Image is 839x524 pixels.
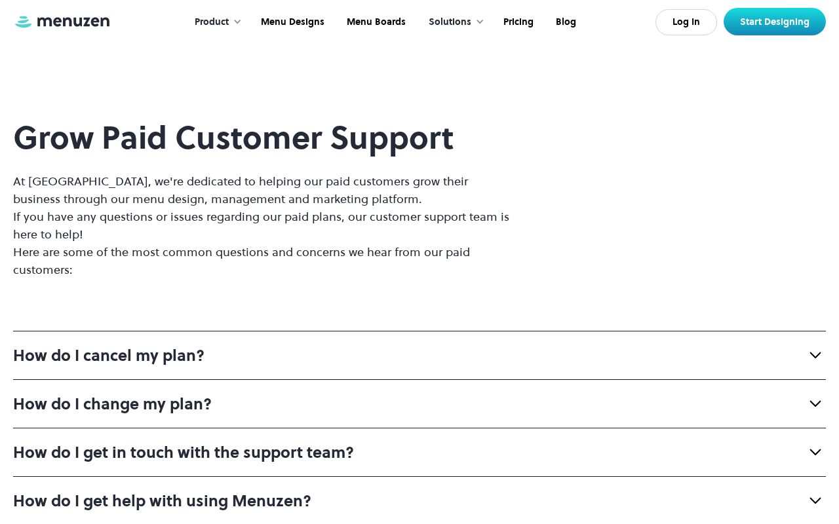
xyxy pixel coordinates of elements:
a: Blog [543,2,586,43]
h2: Grow Paid Customer Support [13,119,517,157]
div: How do I cancel my plan? [13,345,205,366]
a: Pricing [491,2,543,43]
div: How do I change my plan? [13,393,212,415]
a: Start Designing [724,8,826,35]
a: Log In [655,9,717,35]
a: Menu Designs [248,2,334,43]
div: How do I get in touch with the support team? [13,441,354,463]
div: Product [195,15,229,29]
div: How do I get help with using Menuzen? [13,490,311,512]
a: Menu Boards [334,2,416,43]
p: At [GEOGRAPHIC_DATA], we're dedicated to helping our paid customers grow their business through o... [13,172,517,278]
div: Solutions [429,15,471,29]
